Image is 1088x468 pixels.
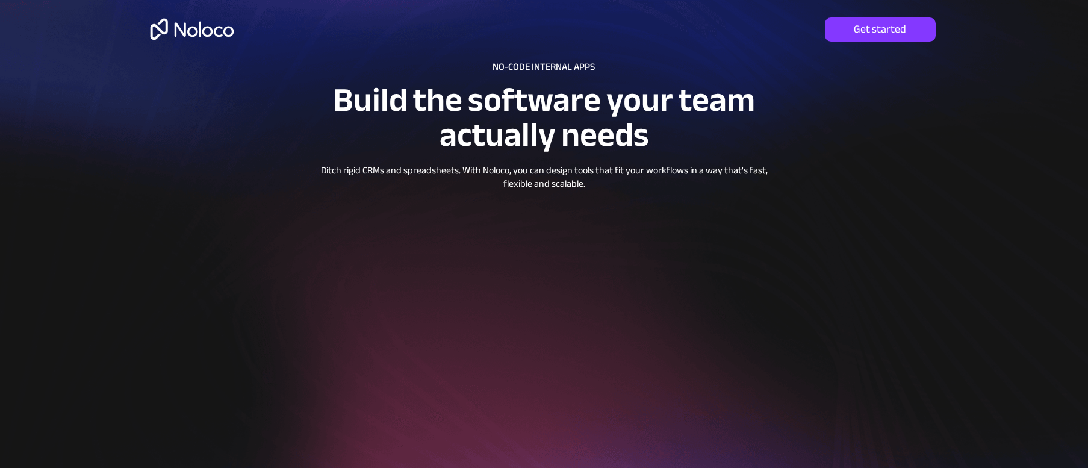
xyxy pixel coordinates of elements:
span: Get started [825,23,936,36]
a: Get started [825,17,936,42]
span: Ditch rigid CRMs and spreadsheets. With Noloco, you can design tools that fit your workflows in a... [321,161,768,193]
span: Build the software your team actually needs [333,69,755,166]
span: NO-CODE INTERNAL APPS [493,58,595,76]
